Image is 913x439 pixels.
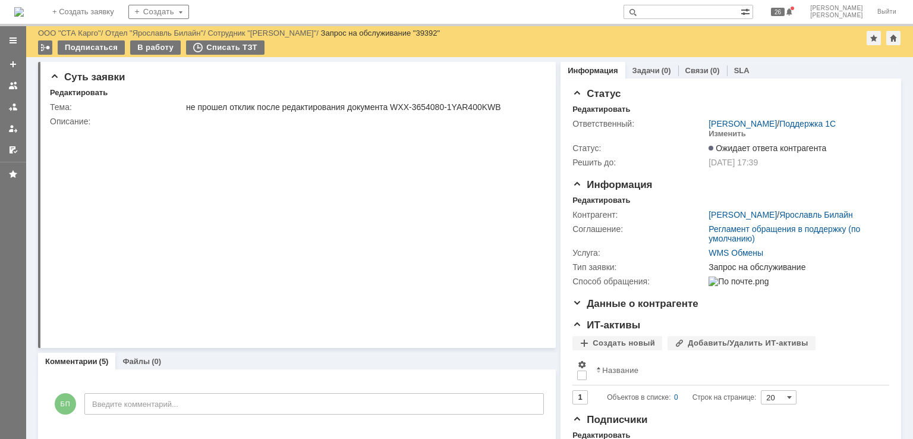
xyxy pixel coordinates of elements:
[14,7,24,17] img: logo
[572,298,698,309] span: Данные о контрагенте
[771,8,785,16] span: 26
[572,119,706,128] div: Ответственный:
[709,277,769,286] img: По почте.png
[734,66,750,75] a: SLA
[602,366,638,375] div: Название
[105,29,203,37] a: Отдел "Ярославль Билайн"
[709,119,777,128] a: [PERSON_NAME]
[709,262,883,272] div: Запрос на обслуживание
[741,5,753,17] span: Расширенный поиск
[152,357,161,366] div: (0)
[38,29,105,37] div: /
[886,31,901,45] div: Сделать домашней страницей
[632,66,660,75] a: Задачи
[709,210,777,219] a: [PERSON_NAME]
[572,143,706,153] div: Статус:
[50,102,184,112] div: Тема:
[710,66,720,75] div: (0)
[607,393,670,402] span: Объектов в списке:
[709,248,763,258] a: WMS Обмены
[321,29,440,37] div: Запрос на обслуживание "39392"
[572,248,706,258] div: Услуга:
[4,55,23,74] a: Создать заявку
[4,119,23,138] a: Мои заявки
[572,179,652,190] span: Информация
[572,224,706,234] div: Соглашение:
[572,88,621,99] span: Статус
[99,357,109,366] div: (5)
[38,40,52,55] div: Работа с массовостью
[122,357,150,366] a: Файлы
[572,319,640,331] span: ИТ-активы
[50,88,108,98] div: Редактировать
[105,29,208,37] div: /
[572,158,706,167] div: Решить до:
[50,117,541,126] div: Описание:
[577,360,587,369] span: Настройки
[572,196,630,205] div: Редактировать
[867,31,881,45] div: Добавить в избранное
[709,119,836,128] div: /
[38,29,101,37] a: ООО "СТА Карго"
[4,98,23,117] a: Заявки в моей ответственности
[128,5,189,19] div: Создать
[709,129,746,139] div: Изменить
[709,210,853,219] div: /
[55,393,76,415] span: БП
[674,390,678,404] div: 0
[568,66,618,75] a: Информация
[709,224,860,243] a: Регламент обращения в поддержку (по умолчанию)
[207,29,320,37] div: /
[572,105,630,114] div: Редактировать
[810,12,863,19] span: [PERSON_NAME]
[186,102,539,112] div: не прошел отклик после редактирования документа WXX-3654080-1YAR400KWB
[779,119,836,128] a: Поддержка 1С
[572,210,706,219] div: Контрагент:
[810,5,863,12] span: [PERSON_NAME]
[4,76,23,95] a: Заявки на командах
[14,7,24,17] a: Перейти на домашнюю страницу
[45,357,97,366] a: Комментарии
[572,277,706,286] div: Способ обращения:
[207,29,316,37] a: Сотрудник "[PERSON_NAME]"
[50,71,125,83] span: Суть заявки
[572,262,706,272] div: Тип заявки:
[572,414,647,425] span: Подписчики
[685,66,709,75] a: Связи
[709,158,758,167] span: [DATE] 17:39
[779,210,853,219] a: Ярославль Билайн
[709,143,826,153] span: Ожидает ответа контрагента
[607,390,756,404] i: Строк на странице:
[4,140,23,159] a: Мои согласования
[662,66,671,75] div: (0)
[591,355,880,385] th: Название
